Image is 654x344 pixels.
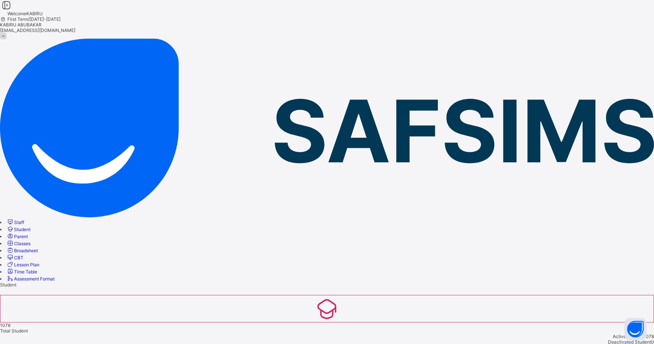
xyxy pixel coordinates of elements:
[14,241,30,246] span: Classes
[7,11,43,16] span: Welcome KABIRU
[14,255,23,260] span: CBT
[6,227,30,232] a: Student
[613,334,644,339] span: Active Student
[14,220,24,225] span: Staff
[6,248,38,253] a: Broadsheet
[624,318,647,340] button: Open asap
[14,269,37,275] span: Time Table
[14,262,39,267] span: Lesson Plan
[6,276,55,282] a: Assessment Format
[14,276,55,282] span: Assessment Format
[644,334,654,339] span: 1078
[14,248,38,253] span: Broadsheet
[6,262,39,267] a: Lesson Plan
[6,269,37,275] a: Time Table
[14,234,28,239] span: Parent
[14,227,30,232] span: Student
[6,241,30,246] a: Classes
[6,255,23,260] a: CBT
[6,234,28,239] a: Parent
[6,220,24,225] a: Staff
